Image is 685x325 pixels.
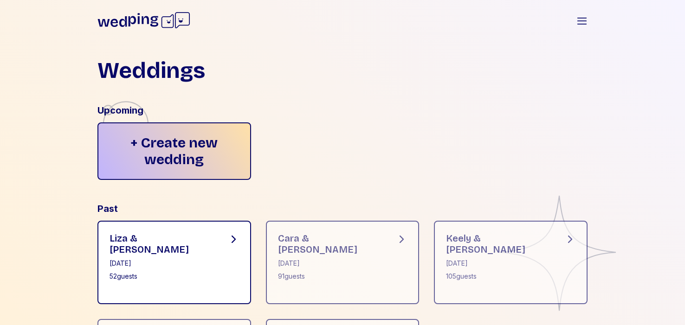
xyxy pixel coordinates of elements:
div: + Create new wedding [97,122,251,180]
div: [DATE] [446,259,549,268]
div: Keely & [PERSON_NAME] [446,233,549,255]
div: 91 guests [278,272,381,281]
h1: Weddings [97,59,205,82]
div: Past [97,202,588,215]
div: 105 guests [446,272,549,281]
div: Liza & [PERSON_NAME] [110,233,213,255]
div: [DATE] [110,259,213,268]
div: Cara & [PERSON_NAME] [278,233,381,255]
div: [DATE] [278,259,381,268]
div: Upcoming [97,104,588,117]
div: 52 guests [110,272,213,281]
